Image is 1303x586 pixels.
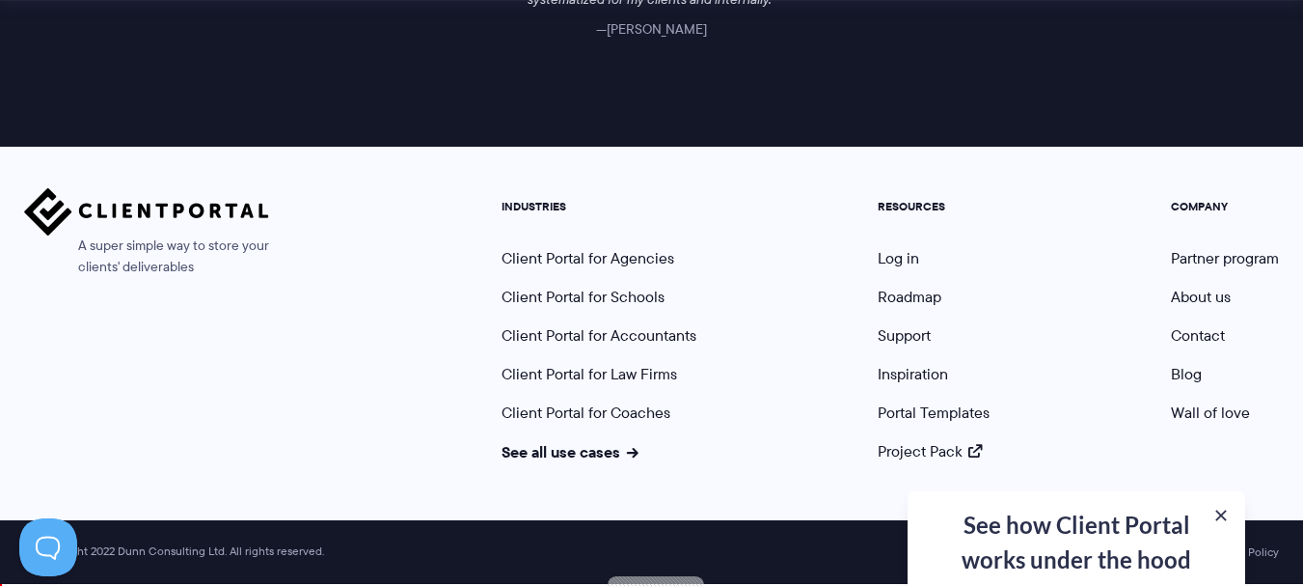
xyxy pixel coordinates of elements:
span: A super simple way to store your clients' deliverables [24,236,269,278]
a: Partner program [1171,247,1279,269]
h5: INDUSTRIES [502,200,696,213]
iframe: Toggle Customer Support [19,518,77,576]
a: Client Portal for Schools [502,286,665,308]
a: See all use cases [502,440,638,463]
span: © Copyright 2022 Dunn Consulting Ltd. All rights reserved. [14,544,334,559]
a: Log in [878,247,919,269]
a: About us [1171,286,1231,308]
a: Project Pack [878,440,982,462]
a: Blog [1171,363,1202,385]
a: Portal Templates [878,402,990,424]
a: Client Portal for Coaches [502,402,670,424]
a: Inspiration [878,363,948,385]
h5: COMPANY [1171,200,1279,213]
h5: RESOURCES [878,200,990,213]
a: Roadmap [878,286,941,308]
a: Client Portal for Agencies [502,247,674,269]
a: Client Portal for Law Firms [502,363,677,385]
a: Client Portal for Accountants [502,324,696,347]
a: Contact [1171,324,1225,347]
a: Wall of love [1171,402,1250,424]
a: Support [878,324,931,347]
cite: [PERSON_NAME] [596,19,707,39]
